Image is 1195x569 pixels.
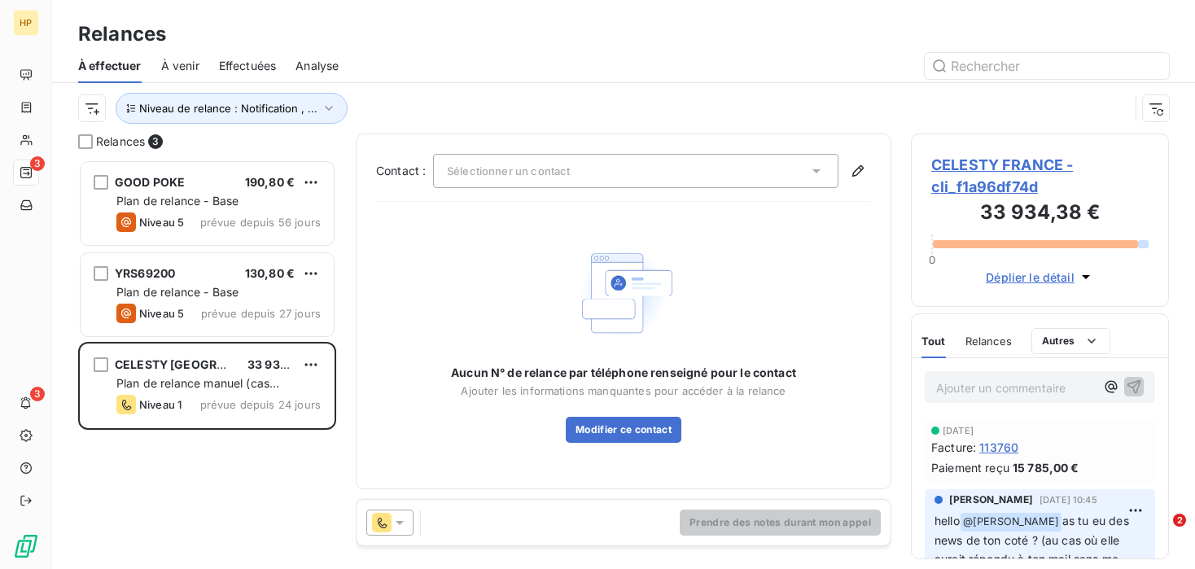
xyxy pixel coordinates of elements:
span: CELESTY FRANCE - cli_f1a96df74d [931,154,1149,198]
span: 3 [30,156,45,171]
div: grid [78,160,336,569]
span: 3 [148,134,163,149]
button: Déplier le détail [981,268,1099,287]
span: Niveau 1 [139,398,182,411]
span: [PERSON_NAME] [949,492,1033,507]
button: Autres [1031,328,1110,354]
span: Plan de relance - Base [116,194,239,208]
span: GOOD POKE [115,175,185,189]
span: 15 785,00 € [1013,459,1079,476]
span: [DATE] 10:45 [1040,495,1097,505]
span: Plan de relance - Base [116,285,239,299]
span: Niveau 5 [139,216,184,229]
span: Niveau de relance : Notification , ... [139,102,317,115]
img: Empty state [571,241,676,346]
span: Déplier le détail [986,269,1075,286]
span: Plan de relance manuel (cas complexe) [116,376,279,406]
span: Relances [96,133,145,150]
span: À effectuer [78,58,142,74]
span: 190,80 € [245,175,295,189]
span: Relances [965,335,1012,348]
button: Niveau de relance : Notification , ... [116,93,348,124]
span: prévue depuis 24 jours [200,398,321,411]
span: 130,80 € [245,266,295,280]
button: Prendre des notes durant mon appel [680,510,881,536]
span: 3 [30,387,45,401]
img: Logo LeanPay [13,533,39,559]
span: Tout [921,335,946,348]
span: YRS69200 [115,266,175,280]
span: [DATE] [943,426,974,436]
span: À venir [161,58,199,74]
span: Paiement reçu [931,459,1009,476]
span: 113760 [979,439,1018,456]
span: 33 934,38 € [247,357,317,371]
div: HP [13,10,39,36]
h3: Relances [78,20,166,49]
h3: 33 934,38 € [931,198,1149,230]
span: Analyse [295,58,339,74]
span: hello [935,514,960,527]
span: 2 [1173,514,1186,527]
span: Ajouter les informations manquantes pour accéder à la relance [461,384,786,397]
span: Effectuées [219,58,277,74]
span: @ [PERSON_NAME] [961,513,1061,532]
span: prévue depuis 56 jours [200,216,321,229]
button: Modifier ce contact [566,417,681,443]
span: 0 [929,253,935,266]
span: Aucun N° de relance par téléphone renseigné pour le contact [451,365,796,381]
span: prévue depuis 27 jours [201,307,321,320]
span: Niveau 5 [139,307,184,320]
span: Sélectionner un contact [447,164,570,177]
span: CELESTY [GEOGRAPHIC_DATA] [115,357,291,371]
label: Contact : [376,163,433,179]
span: Facture : [931,439,976,456]
input: Rechercher [925,53,1169,79]
iframe: Intercom live chat [1140,514,1179,553]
